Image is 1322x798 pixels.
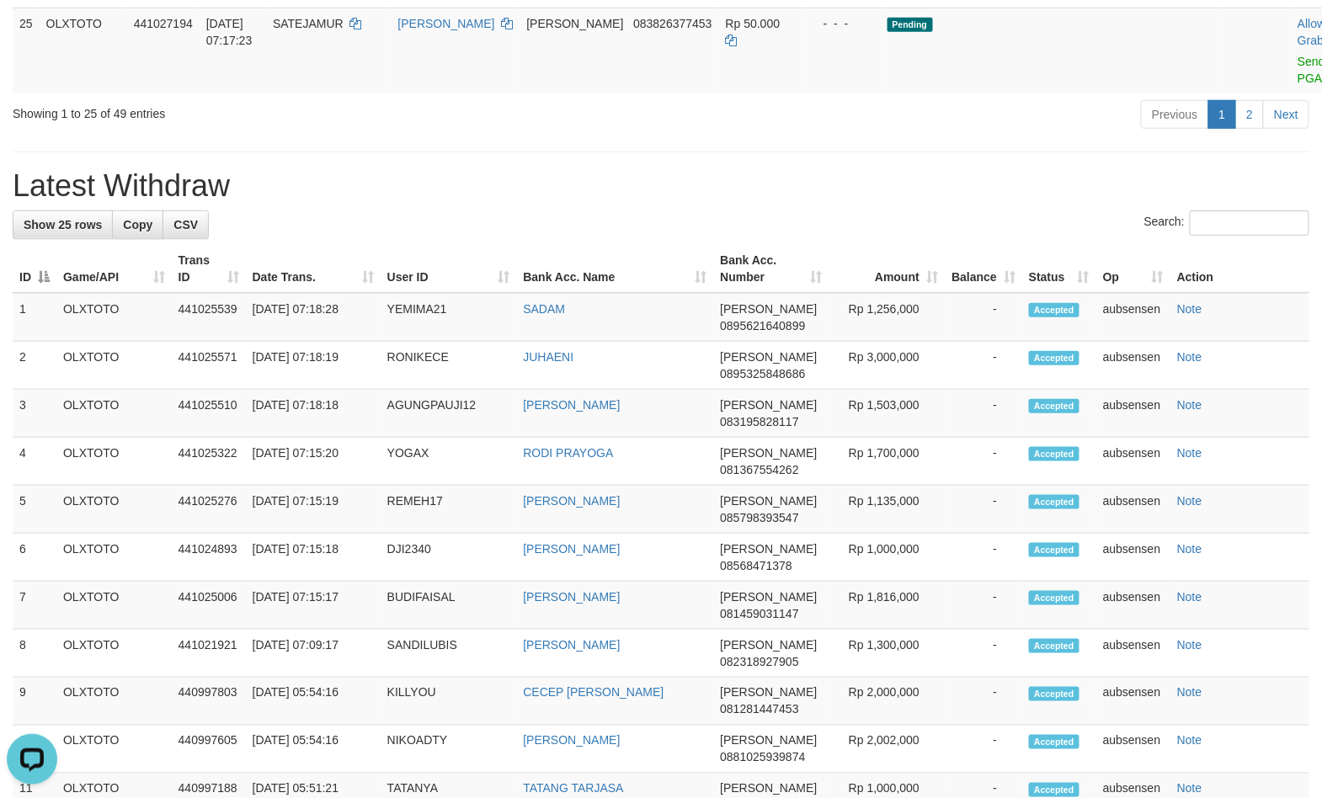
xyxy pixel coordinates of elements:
td: OLXTOTO [56,342,172,390]
td: Rp 1,503,000 [829,390,945,438]
span: Copy 0895621640899 to clipboard [720,319,805,332]
td: OLXTOTO [56,438,172,486]
th: Bank Acc. Name: activate to sort column ascending [516,245,713,293]
td: OLXTOTO [40,8,127,93]
td: 8 [13,630,56,678]
td: YOGAX [381,438,517,486]
td: 441025539 [172,293,246,342]
span: CSV [173,218,198,231]
td: [DATE] 07:18:19 [246,342,381,390]
td: - [945,438,1022,486]
td: OLXTOTO [56,630,172,678]
td: aubsensen [1096,293,1170,342]
th: Status: activate to sort column ascending [1022,245,1096,293]
span: Copy 0881025939874 to clipboard [720,751,805,764]
span: Pending [888,18,933,32]
td: 10 [13,726,56,774]
td: SANDILUBIS [381,630,517,678]
label: Search: [1144,210,1309,236]
td: [DATE] 07:15:20 [246,438,381,486]
a: TATANG TARJASA [523,782,623,795]
td: 440997803 [172,678,246,726]
td: OLXTOTO [56,534,172,582]
td: [DATE] 05:54:16 [246,726,381,774]
span: [PERSON_NAME] [720,590,817,604]
span: Accepted [1029,351,1079,365]
td: - [945,293,1022,342]
td: 441024893 [172,534,246,582]
td: 3 [13,390,56,438]
td: AGUNGPAUJI12 [381,390,517,438]
th: ID: activate to sort column descending [13,245,56,293]
td: Rp 1,700,000 [829,438,945,486]
td: - [945,486,1022,534]
td: [DATE] 07:18:28 [246,293,381,342]
td: aubsensen [1096,390,1170,438]
td: - [945,390,1022,438]
span: Copy 081459031147 to clipboard [720,607,798,620]
td: OLXTOTO [56,293,172,342]
a: JUHAENI [523,350,573,364]
td: - [945,582,1022,630]
span: Copy 083195828117 to clipboard [720,415,798,428]
a: SADAM [523,302,565,316]
a: Show 25 rows [13,210,113,239]
input: Search: [1190,210,1309,236]
td: REMEH17 [381,486,517,534]
td: 6 [13,534,56,582]
span: 441027194 [134,17,193,30]
td: OLXTOTO [56,678,172,726]
td: 441021921 [172,630,246,678]
a: Note [1177,302,1202,316]
a: RODI PRAYOGA [523,446,613,460]
span: Accepted [1029,495,1079,509]
th: User ID: activate to sort column ascending [381,245,517,293]
span: Accepted [1029,735,1079,749]
td: YEMIMA21 [381,293,517,342]
a: Note [1177,542,1202,556]
td: RONIKECE [381,342,517,390]
a: [PERSON_NAME] [523,734,620,747]
span: [PERSON_NAME] [720,638,817,652]
span: Copy 081281447453 to clipboard [720,703,798,716]
td: [DATE] 07:15:17 [246,582,381,630]
td: 440997605 [172,726,246,774]
span: Accepted [1029,591,1079,605]
span: [PERSON_NAME] [720,350,817,364]
td: aubsensen [1096,678,1170,726]
span: Copy 082318927905 to clipboard [720,655,798,668]
td: DJI2340 [381,534,517,582]
span: Copy 081367554262 to clipboard [720,463,798,476]
a: [PERSON_NAME] [523,398,620,412]
a: Note [1177,590,1202,604]
span: Copy 085798393547 to clipboard [720,511,798,524]
a: Copy [112,210,163,239]
td: [DATE] 07:18:18 [246,390,381,438]
td: OLXTOTO [56,726,172,774]
td: aubsensen [1096,582,1170,630]
td: 441025571 [172,342,246,390]
td: 441025510 [172,390,246,438]
td: OLXTOTO [56,390,172,438]
td: 441025276 [172,486,246,534]
span: [PERSON_NAME] [720,302,817,316]
button: Open LiveChat chat widget [7,7,57,57]
td: Rp 3,000,000 [829,342,945,390]
th: Bank Acc. Number: activate to sort column ascending [713,245,829,293]
th: Trans ID: activate to sort column ascending [172,245,246,293]
td: Rp 1,816,000 [829,582,945,630]
td: 441025322 [172,438,246,486]
td: OLXTOTO [56,582,172,630]
span: Accepted [1029,783,1079,797]
span: [PERSON_NAME] [720,398,817,412]
td: 5 [13,486,56,534]
a: Note [1177,494,1202,508]
span: Copy [123,218,152,231]
td: 1 [13,293,56,342]
a: CECEP [PERSON_NAME] [523,686,664,700]
td: 25 [13,8,40,93]
td: - [945,342,1022,390]
span: Copy 08568471378 to clipboard [720,559,792,572]
th: Op: activate to sort column ascending [1096,245,1170,293]
td: aubsensen [1096,726,1170,774]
